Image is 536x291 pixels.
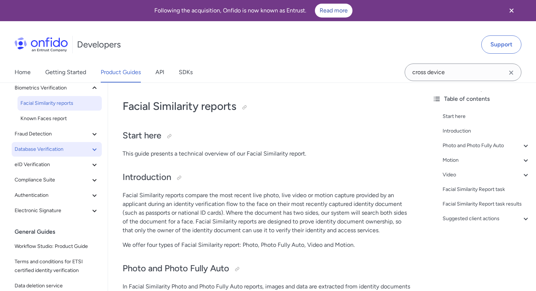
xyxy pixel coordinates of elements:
[12,157,102,172] button: eID Verification
[12,127,102,141] button: Fraud Detection
[507,68,516,77] svg: Clear search field button
[443,112,530,121] a: Start here
[443,156,530,165] a: Motion
[15,225,105,239] div: General Guides
[405,64,521,81] input: Onfido search input field
[123,241,412,249] p: We offer four types of Facial Similarity report: Photo, Photo Fully Auto, Video and Motion.
[155,62,164,83] a: API
[15,282,99,290] span: Data deletion service
[179,62,193,83] a: SDKs
[101,62,141,83] a: Product Guides
[123,130,412,142] h2: Start here
[443,171,530,179] a: Video
[12,81,102,95] button: Biometrics Verification
[123,263,412,275] h2: Photo and Photo Fully Auto
[315,4,352,18] a: Read more
[15,62,31,83] a: Home
[432,95,530,103] div: Table of contents
[123,191,412,235] p: Facial Similarity reports compare the most recent live photo, live video or motion capture provid...
[15,37,68,52] img: Onfido Logo
[15,257,99,275] span: Terms and conditions for ETSI certified identity verification
[12,173,102,187] button: Compliance Suite
[9,4,498,18] div: Following the acquisition, Onfido is now known as Entrust.
[507,6,516,15] svg: Close banner
[481,35,521,54] a: Support
[15,242,99,251] span: Workflow Studio: Product Guide
[12,254,102,278] a: Terms and conditions for ETSI certified identity verification
[20,99,99,108] span: Facial Similarity reports
[123,171,412,184] h2: Introduction
[15,84,90,92] span: Biometrics Verification
[443,127,530,135] a: Introduction
[15,206,90,215] span: Electronic Signature
[498,1,525,20] button: Close banner
[12,188,102,203] button: Authentication
[18,96,102,111] a: Facial Similarity reports
[12,239,102,254] a: Workflow Studio: Product Guide
[15,160,90,169] span: eID Verification
[443,141,530,150] a: Photo and Photo Fully Auto
[15,176,90,184] span: Compliance Suite
[45,62,86,83] a: Getting Started
[123,99,412,114] h1: Facial Similarity reports
[443,185,530,194] a: Facial Similarity Report task
[77,39,121,50] h1: Developers
[15,191,90,200] span: Authentication
[15,145,90,154] span: Database Verification
[443,200,530,208] a: Facial Similarity Report task results
[12,142,102,157] button: Database Verification
[20,114,99,123] span: Known Faces report
[123,149,412,158] p: This guide presents a technical overview of our Facial Similarity report.
[443,214,530,223] a: Suggested client actions
[12,203,102,218] button: Electronic Signature
[18,111,102,126] a: Known Faces report
[15,130,90,138] span: Fraud Detection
